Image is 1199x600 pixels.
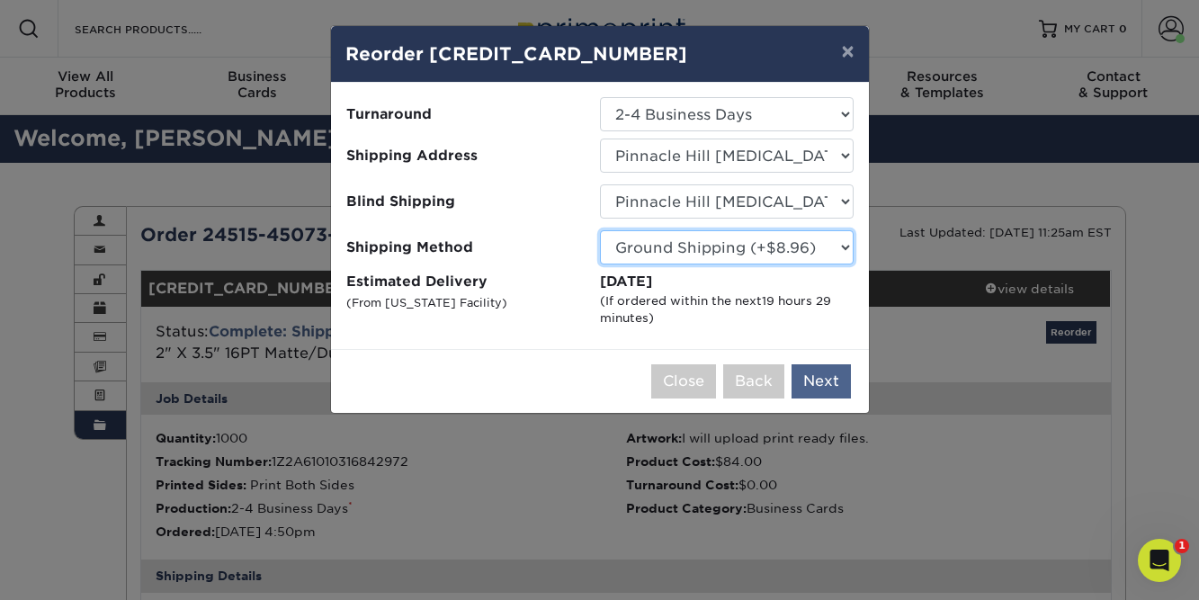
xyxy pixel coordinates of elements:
small: (From [US_STATE] Facility) [346,296,507,309]
span: Shipping Method [346,237,586,258]
button: Close [651,364,716,399]
span: Blind Shipping [346,192,586,212]
button: × [827,26,868,76]
button: Next [792,364,851,399]
span: Turnaround [346,104,586,125]
label: Estimated Delivery [346,272,600,327]
span: Shipping Address [346,146,586,166]
span: 1 [1175,539,1189,553]
div: (If ordered within the next ) [600,292,854,327]
button: Back [723,364,784,399]
iframe: Intercom live chat [1138,539,1181,582]
h4: Reorder [CREDIT_CARD_NUMBER] [345,40,855,67]
div: [DATE] [600,272,854,292]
